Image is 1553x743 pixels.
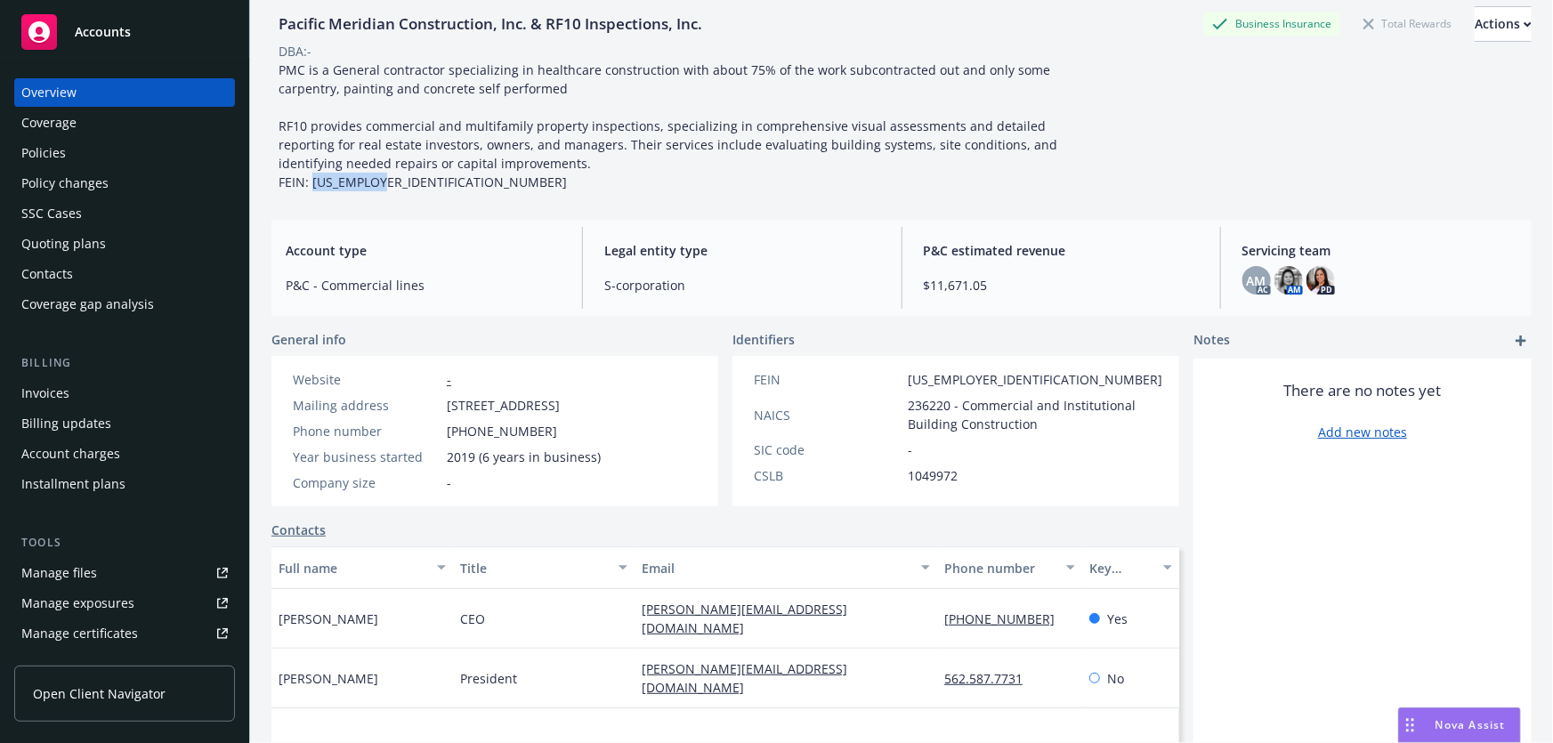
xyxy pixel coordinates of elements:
[1107,610,1128,628] span: Yes
[944,610,1069,627] a: [PHONE_NUMBER]
[293,473,440,492] div: Company size
[21,440,120,468] div: Account charges
[14,139,235,167] a: Policies
[1306,266,1335,295] img: photo
[21,78,77,107] div: Overview
[732,330,795,349] span: Identifiers
[1475,6,1532,42] button: Actions
[21,169,109,198] div: Policy changes
[21,139,66,167] div: Policies
[14,199,235,228] a: SSC Cases
[754,370,901,389] div: FEIN
[635,546,937,589] button: Email
[14,260,235,288] a: Contacts
[14,379,235,408] a: Invoices
[447,422,557,440] span: [PHONE_NUMBER]
[21,470,125,498] div: Installment plans
[642,660,847,696] a: [PERSON_NAME][EMAIL_ADDRESS][DOMAIN_NAME]
[1242,241,1517,260] span: Servicing team
[14,534,235,552] div: Tools
[1398,707,1521,743] button: Nova Assist
[14,230,235,258] a: Quoting plans
[1089,559,1153,577] div: Key contact
[924,276,1199,295] span: $11,671.05
[1510,330,1532,351] a: add
[460,669,517,688] span: President
[279,669,378,688] span: [PERSON_NAME]
[1082,546,1179,589] button: Key contact
[293,396,440,415] div: Mailing address
[21,230,106,258] div: Quoting plans
[1318,423,1407,441] a: Add new notes
[460,610,485,628] span: CEO
[908,440,912,459] span: -
[1399,708,1421,742] div: Drag to move
[924,241,1199,260] span: P&C estimated revenue
[279,559,426,577] div: Full name
[642,601,847,636] a: [PERSON_NAME][EMAIL_ADDRESS][DOMAIN_NAME]
[21,109,77,137] div: Coverage
[14,650,235,678] a: Manage claims
[21,650,111,678] div: Manage claims
[908,466,958,485] span: 1049972
[14,470,235,498] a: Installment plans
[642,559,910,577] div: Email
[286,241,561,260] span: Account type
[21,559,97,587] div: Manage files
[1355,12,1460,35] div: Total Rewards
[14,169,235,198] a: Policy changes
[754,406,901,424] div: NAICS
[1436,717,1506,732] span: Nova Assist
[14,559,235,587] a: Manage files
[21,589,134,618] div: Manage exposures
[21,290,154,319] div: Coverage gap analysis
[75,25,131,39] span: Accounts
[14,354,235,372] div: Billing
[1203,12,1340,35] div: Business Insurance
[21,619,138,648] div: Manage certificates
[293,448,440,466] div: Year business started
[14,290,235,319] a: Coverage gap analysis
[460,559,608,577] div: Title
[14,619,235,648] a: Manage certificates
[286,276,561,295] span: P&C - Commercial lines
[271,12,709,36] div: Pacific Meridian Construction, Inc. & RF10 Inspections, Inc.
[14,7,235,57] a: Accounts
[908,370,1162,389] span: [US_EMPLOYER_IDENTIFICATION_NUMBER]
[14,78,235,107] a: Overview
[279,42,311,61] div: DBA: -
[293,370,440,389] div: Website
[21,409,111,438] div: Billing updates
[271,546,453,589] button: Full name
[1475,7,1532,41] div: Actions
[604,241,879,260] span: Legal entity type
[604,276,879,295] span: S-corporation
[447,371,451,388] a: -
[908,396,1162,433] span: 236220 - Commercial and Institutional Building Construction
[754,440,901,459] div: SIC code
[1107,669,1124,688] span: No
[944,670,1037,687] a: 562.587.7731
[453,546,635,589] button: Title
[754,466,901,485] div: CSLB
[1284,380,1442,401] span: There are no notes yet
[447,396,560,415] span: [STREET_ADDRESS]
[944,559,1056,577] div: Phone number
[1193,330,1230,351] span: Notes
[447,448,601,466] span: 2019 (6 years in business)
[271,330,346,349] span: General info
[14,409,235,438] a: Billing updates
[21,260,73,288] div: Contacts
[937,546,1082,589] button: Phone number
[21,379,69,408] div: Invoices
[1247,271,1266,290] span: AM
[293,422,440,440] div: Phone number
[14,440,235,468] a: Account charges
[271,521,326,539] a: Contacts
[21,199,82,228] div: SSC Cases
[33,684,166,703] span: Open Client Navigator
[1274,266,1303,295] img: photo
[14,589,235,618] a: Manage exposures
[279,61,1061,190] span: PMC is a General contractor specializing in healthcare construction with about 75% of the work su...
